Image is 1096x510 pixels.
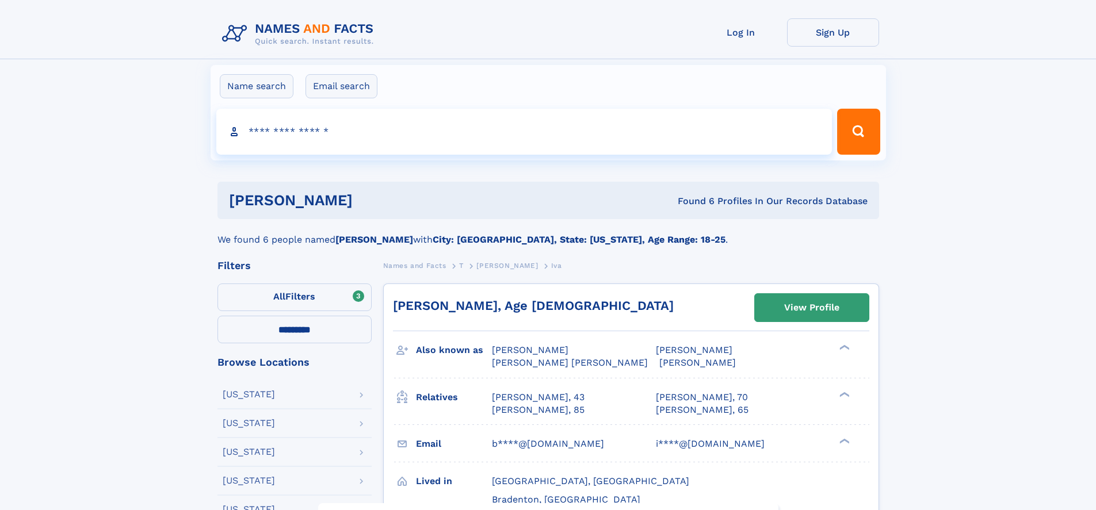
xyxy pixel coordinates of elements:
[492,476,689,486] span: [GEOGRAPHIC_DATA], [GEOGRAPHIC_DATA]
[217,18,383,49] img: Logo Names and Facts
[787,18,879,47] a: Sign Up
[335,234,413,245] b: [PERSON_NAME]
[216,109,832,155] input: search input
[551,262,562,270] span: Iva
[459,258,464,273] a: T
[273,291,285,302] span: All
[659,357,736,368] span: [PERSON_NAME]
[492,494,640,505] span: Bradenton, [GEOGRAPHIC_DATA]
[416,434,492,454] h3: Email
[223,419,275,428] div: [US_STATE]
[393,298,674,313] a: [PERSON_NAME], Age [DEMOGRAPHIC_DATA]
[476,262,538,270] span: [PERSON_NAME]
[217,357,372,367] div: Browse Locations
[656,344,732,355] span: [PERSON_NAME]
[695,18,787,47] a: Log In
[217,219,879,247] div: We found 6 people named with .
[223,390,275,399] div: [US_STATE]
[416,471,492,491] h3: Lived in
[416,340,492,360] h3: Also known as
[229,193,515,208] h1: [PERSON_NAME]
[837,344,850,351] div: ❯
[492,344,568,355] span: [PERSON_NAME]
[305,74,377,98] label: Email search
[217,283,372,311] label: Filters
[416,388,492,407] h3: Relatives
[433,234,725,245] b: City: [GEOGRAPHIC_DATA], State: [US_STATE], Age Range: 18-25
[837,437,850,444] div: ❯
[223,476,275,485] div: [US_STATE]
[220,74,293,98] label: Name search
[837,109,880,155] button: Search Button
[217,260,372,271] div: Filters
[784,294,839,321] div: View Profile
[492,357,648,368] span: [PERSON_NAME] [PERSON_NAME]
[656,404,749,416] a: [PERSON_NAME], 65
[476,258,538,273] a: [PERSON_NAME]
[837,390,850,398] div: ❯
[656,391,748,404] a: [PERSON_NAME], 70
[383,258,446,273] a: Names and Facts
[223,447,275,457] div: [US_STATE]
[492,404,585,416] a: [PERSON_NAME], 85
[755,294,869,321] a: View Profile
[459,262,464,270] span: T
[515,195,868,208] div: Found 6 Profiles In Our Records Database
[492,391,585,404] a: [PERSON_NAME], 43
